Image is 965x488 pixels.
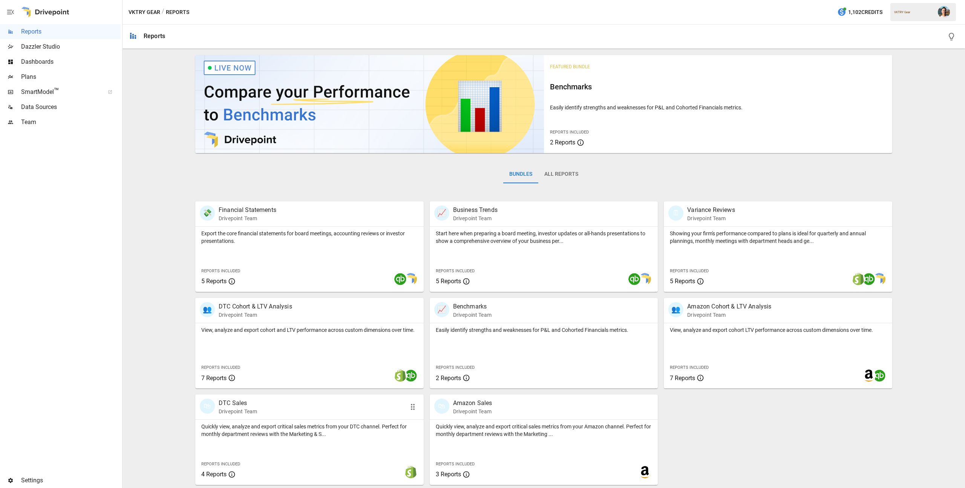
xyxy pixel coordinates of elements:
[129,8,160,17] button: VKTRY Gear
[219,302,292,311] p: DTC Cohort & LTV Analysis
[436,230,652,245] p: Start here when preparing a board meeting, investor updates or all-hands presentations to show a ...
[550,104,887,111] p: Easily identify strengths and weaknesses for P&L and Cohorted Financials metrics.
[200,399,215,414] div: 🛍
[550,81,887,93] h6: Benchmarks
[201,423,418,438] p: Quickly view, analyze and export critical sales metrics from your DTC channel. Perfect for monthl...
[834,5,885,19] button: 1,102Credits
[200,302,215,317] div: 👥
[219,206,276,215] p: Financial Statements
[195,55,544,153] img: video thumbnail
[201,365,240,370] span: Reports Included
[434,206,449,221] div: 📈
[201,462,240,467] span: Reports Included
[436,278,461,285] span: 5 Reports
[144,32,165,40] div: Reports
[219,408,257,415] p: Drivepoint Team
[687,302,771,311] p: Amazon Cohort & LTV Analysis
[436,326,652,334] p: Easily identify strengths and weaknesses for P&L and Cohorted Financials metrics.
[550,139,575,146] span: 2 Reports
[453,206,498,215] p: Business Trends
[21,42,121,51] span: Dazzler Studio
[550,130,589,135] span: Reports Included
[670,374,695,382] span: 7 Reports
[21,118,121,127] span: Team
[394,273,406,285] img: quickbooks
[436,471,461,478] span: 3 Reports
[201,326,418,334] p: View, analyze and export cohort and LTV performance across custom dimensions over time.
[219,399,257,408] p: DTC Sales
[687,215,735,222] p: Drivepoint Team
[219,215,276,222] p: Drivepoint Team
[503,165,538,183] button: Bundles
[538,165,584,183] button: All Reports
[201,230,418,245] p: Export the core financial statements for board meetings, accounting reviews or investor presentat...
[639,273,651,285] img: smart model
[453,399,492,408] p: Amazon Sales
[200,206,215,221] div: 💸
[550,64,590,69] span: Featured Bundle
[453,408,492,415] p: Drivepoint Team
[434,399,449,414] div: 🛍
[405,466,417,478] img: shopify
[434,302,449,317] div: 📈
[394,370,406,382] img: shopify
[873,273,885,285] img: smart model
[21,57,121,66] span: Dashboards
[668,206,683,221] div: 🗓
[201,269,240,273] span: Reports Included
[201,471,227,478] span: 4 Reports
[21,87,100,97] span: SmartModel
[453,311,492,319] p: Drivepoint Team
[848,8,882,17] span: 1,102 Credits
[436,423,652,438] p: Quickly view, analyze and export critical sales metrics from your Amazon channel. Perfect for mon...
[436,462,475,467] span: Reports Included
[21,476,121,485] span: Settings
[852,273,864,285] img: shopify
[405,370,417,382] img: quickbooks
[21,72,121,81] span: Plans
[201,278,227,285] span: 5 Reports
[668,302,683,317] div: 👥
[687,311,771,319] p: Drivepoint Team
[894,11,933,14] div: VKTRY Gear
[639,466,651,478] img: amazon
[873,370,885,382] img: quickbooks
[201,374,227,382] span: 7 Reports
[670,326,886,334] p: View, analyze and export cohort LTV performance across custom dimensions over time.
[670,269,709,273] span: Reports Included
[453,215,498,222] p: Drivepoint Team
[54,86,59,96] span: ™
[219,311,292,319] p: Drivepoint Team
[21,27,121,36] span: Reports
[436,365,475,370] span: Reports Included
[687,206,735,215] p: Variance Reviews
[21,103,121,112] span: Data Sources
[162,8,164,17] div: /
[670,365,709,370] span: Reports Included
[628,273,640,285] img: quickbooks
[453,302,492,311] p: Benchmarks
[863,273,875,285] img: quickbooks
[436,374,461,382] span: 2 Reports
[863,370,875,382] img: amazon
[405,273,417,285] img: smart model
[670,278,695,285] span: 5 Reports
[670,230,886,245] p: Showing your firm's performance compared to plans is ideal for quarterly and annual plannings, mo...
[436,269,475,273] span: Reports Included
